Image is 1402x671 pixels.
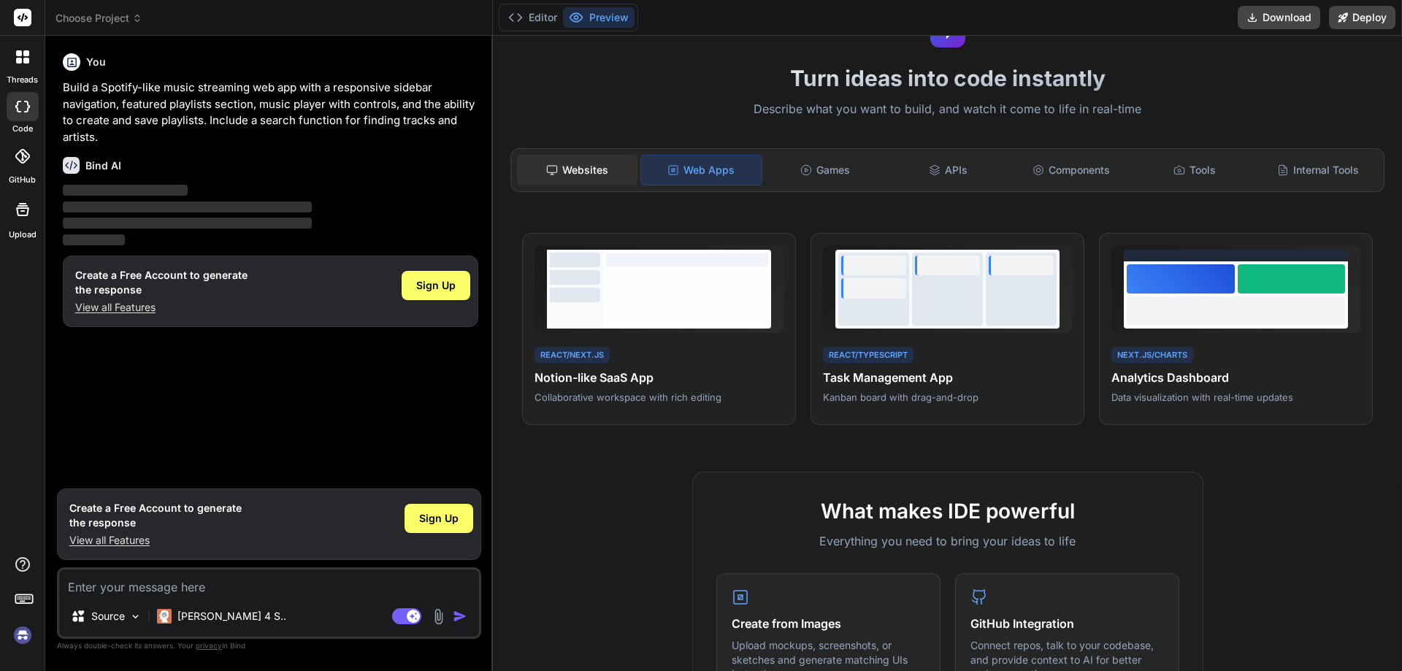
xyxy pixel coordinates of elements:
p: Source [91,609,125,624]
img: Claude 4 Sonnet [157,609,172,624]
h4: Notion-like SaaS App [535,369,784,386]
span: ‌ [63,202,312,212]
h2: What makes IDE powerful [716,496,1179,526]
span: ‌ [63,185,188,196]
span: Choose Project [55,11,142,26]
label: GitHub [9,174,36,186]
span: ‌ [63,234,125,245]
label: Upload [9,229,37,241]
p: Build a Spotify-like music streaming web app with a responsive sidebar navigation, featured playl... [63,80,478,145]
p: Data visualization with real-time updates [1111,391,1360,404]
h4: Task Management App [823,369,1072,386]
div: Tools [1135,155,1255,185]
p: Kanban board with drag-and-drop [823,391,1072,404]
label: threads [7,74,38,86]
div: Internal Tools [1257,155,1378,185]
span: Sign Up [416,278,456,293]
p: View all Features [75,300,248,315]
p: View all Features [69,533,242,548]
span: ‌ [63,218,312,229]
h4: GitHub Integration [970,615,1164,632]
div: React/TypeScript [823,347,913,364]
h1: Create a Free Account to generate the response [69,501,242,530]
img: signin [10,623,35,648]
label: code [12,123,33,135]
h4: Analytics Dashboard [1111,369,1360,386]
div: APIs [888,155,1008,185]
p: Always double-check its answers. Your in Bind [57,639,481,653]
p: [PERSON_NAME] 4 S.. [177,609,286,624]
h6: You [86,55,106,69]
button: Editor [502,7,563,28]
span: privacy [196,641,222,650]
p: Collaborative workspace with rich editing [535,391,784,404]
span: Sign Up [419,511,459,526]
h6: Bind AI [85,158,121,173]
div: Web Apps [640,155,762,185]
div: React/Next.js [535,347,610,364]
div: Next.js/Charts [1111,347,1193,364]
button: Deploy [1329,6,1395,29]
p: Everything you need to bring your ideas to life [716,532,1179,550]
h1: Create a Free Account to generate the response [75,268,248,297]
img: icon [453,609,467,624]
h4: Create from Images [732,615,925,632]
h1: Turn ideas into code instantly [502,65,1393,91]
button: Preview [563,7,635,28]
button: Download [1238,6,1320,29]
p: Describe what you want to build, and watch it come to life in real-time [502,100,1393,119]
div: Games [765,155,886,185]
div: Components [1011,155,1132,185]
img: Pick Models [129,610,142,623]
div: Websites [517,155,637,185]
img: attachment [430,608,447,625]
